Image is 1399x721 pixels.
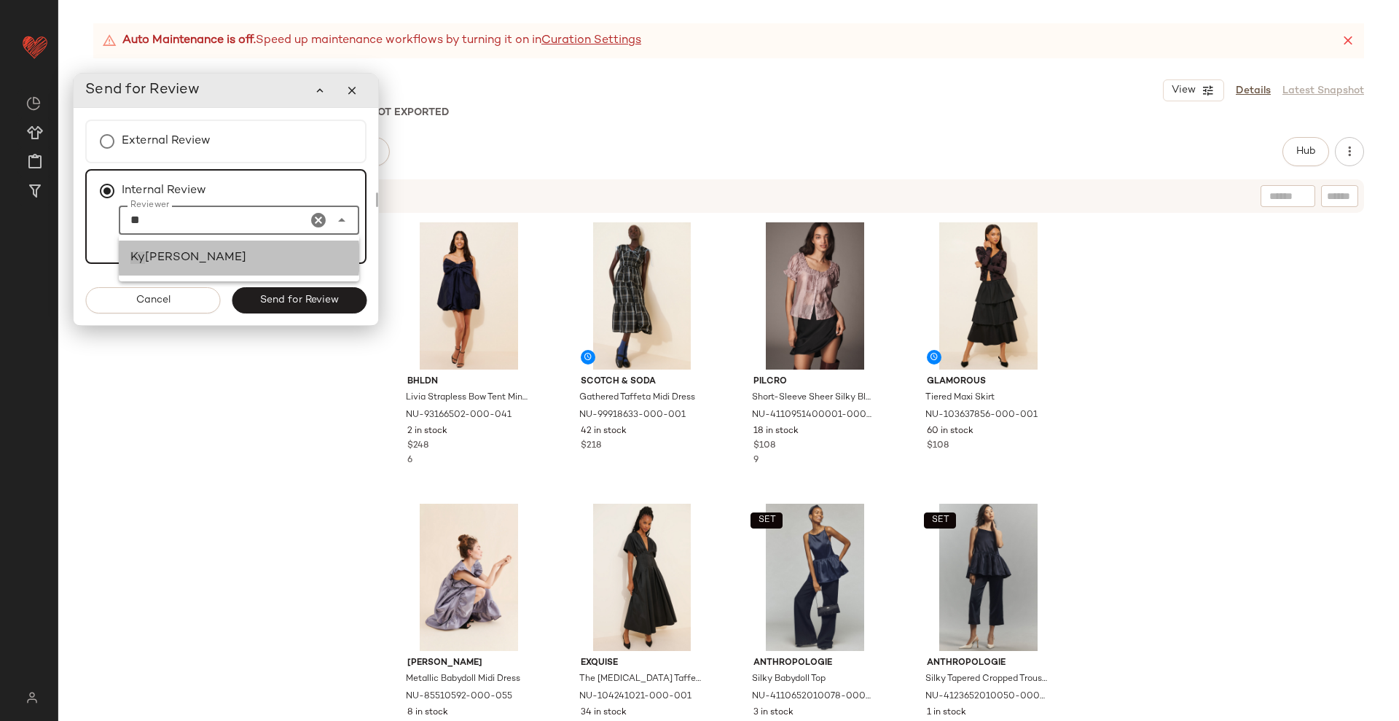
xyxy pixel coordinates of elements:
span: 6 [407,456,412,465]
span: Metallic Babydoll Midi Dress [406,673,520,686]
label: Internal Review [122,176,206,206]
span: Glamorous [927,375,1050,389]
span: $218 [581,440,601,453]
span: SET [758,515,776,526]
span: Anthropologie [753,657,877,670]
span: 3 in stock [753,706,793,720]
span: NU-103637856-000-001 [925,409,1038,422]
button: View [1163,79,1224,101]
span: NU-85510592-000-055 [406,690,512,704]
span: The [MEDICAL_DATA] Taffeta Gown [579,673,702,686]
span: 34 in stock [581,706,627,720]
span: NU-4110951400001-000-004 [752,409,875,422]
img: 93166502_041_b [396,222,542,370]
img: 4110652010078_041_b3 [742,504,888,651]
button: Send for Review [232,287,367,313]
span: Anthropologie [927,657,1050,670]
span: $248 [407,440,428,453]
span: [PERSON_NAME] [145,252,246,264]
span: NU-104241021-000-001 [579,690,691,704]
button: Hub [1282,137,1329,166]
img: svg%3e [26,96,41,111]
label: External Review [122,127,211,156]
strong: Auto Maintenance is off. [122,32,256,50]
span: NU-4123652010050-000-041 [925,690,1049,704]
span: Tiered Maxi Skirt [925,391,995,405]
span: Ky [130,252,145,264]
span: Exquise [581,657,704,670]
a: Details [1236,83,1271,98]
span: Send for Review [259,295,339,306]
i: Close [333,211,350,229]
span: BHLDN [407,375,530,389]
span: Short-Sleeve Sheer Silky Blouse [752,391,875,405]
p: Not Exported [370,105,449,120]
span: NU-4110652010078-000-041 [752,690,875,704]
button: SET [751,513,783,529]
img: 104241021_001_b [569,504,716,651]
button: SET [924,513,956,529]
img: heart_red.DM2ytmEG.svg [20,32,50,61]
span: Silky Babydoll Top [752,673,826,686]
img: 99918633_001_b [569,222,716,370]
button: Cancel [85,287,220,313]
span: View [1171,85,1196,96]
span: Cancel [135,295,170,306]
img: 85510592_055_b [396,504,542,651]
span: $108 [753,440,775,453]
span: NU-99918633-000-001 [579,409,686,422]
img: svg%3e [17,692,46,704]
span: NU-93166502-000-041 [406,409,512,422]
span: SET [930,515,949,526]
span: [PERSON_NAME] [407,657,530,670]
span: Hub [1296,146,1316,157]
span: Scotch & Soda [581,375,704,389]
span: 60 in stock [927,425,973,438]
span: 18 in stock [753,425,799,438]
span: 42 in stock [581,425,627,438]
div: Speed up maintenance workflows by turning it on in [102,32,641,50]
span: 2 in stock [407,425,447,438]
img: 4110951400001_004_b [742,222,888,370]
span: Gathered Taffeta Midi Dress [579,391,695,405]
i: Clear Reviewer [310,211,327,229]
span: 9 [753,456,759,465]
span: 8 in stock [407,706,448,720]
img: 103637856_001_b [915,222,1062,370]
span: Silky Tapered Cropped Trousers [925,673,1049,686]
span: $108 [927,440,949,453]
span: Livia Strapless Bow Tent Mini Dress [406,391,529,405]
img: 4123652010050_041_b [915,504,1062,651]
a: Curation Settings [541,32,641,50]
span: 1 in stock [927,706,966,720]
span: Pilcro [753,375,877,389]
